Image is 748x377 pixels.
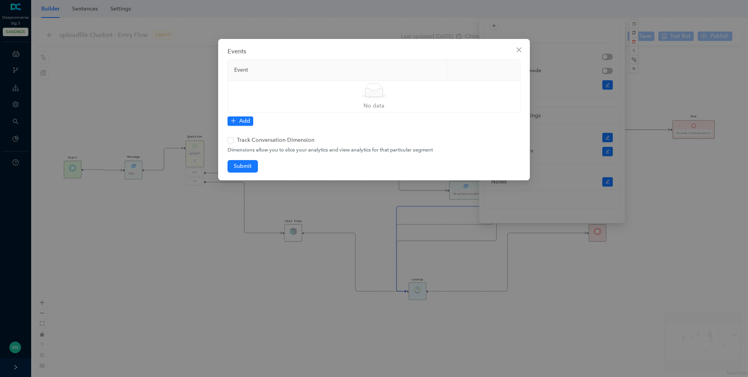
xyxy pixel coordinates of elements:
button: Close [513,44,525,56]
span: close [516,47,522,53]
div: Events [228,47,520,56]
div: No data [233,102,515,110]
span: plus [231,118,236,123]
span: Track Conversation Dimension [234,136,318,144]
div: Dimensions allow you to slice your analytics and view analytics for that particular segment [228,146,520,154]
span: Submit [234,162,252,171]
button: Submit [228,160,258,173]
button: Add [228,116,253,126]
th: Event [228,60,447,81]
span: Add [239,117,250,125]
